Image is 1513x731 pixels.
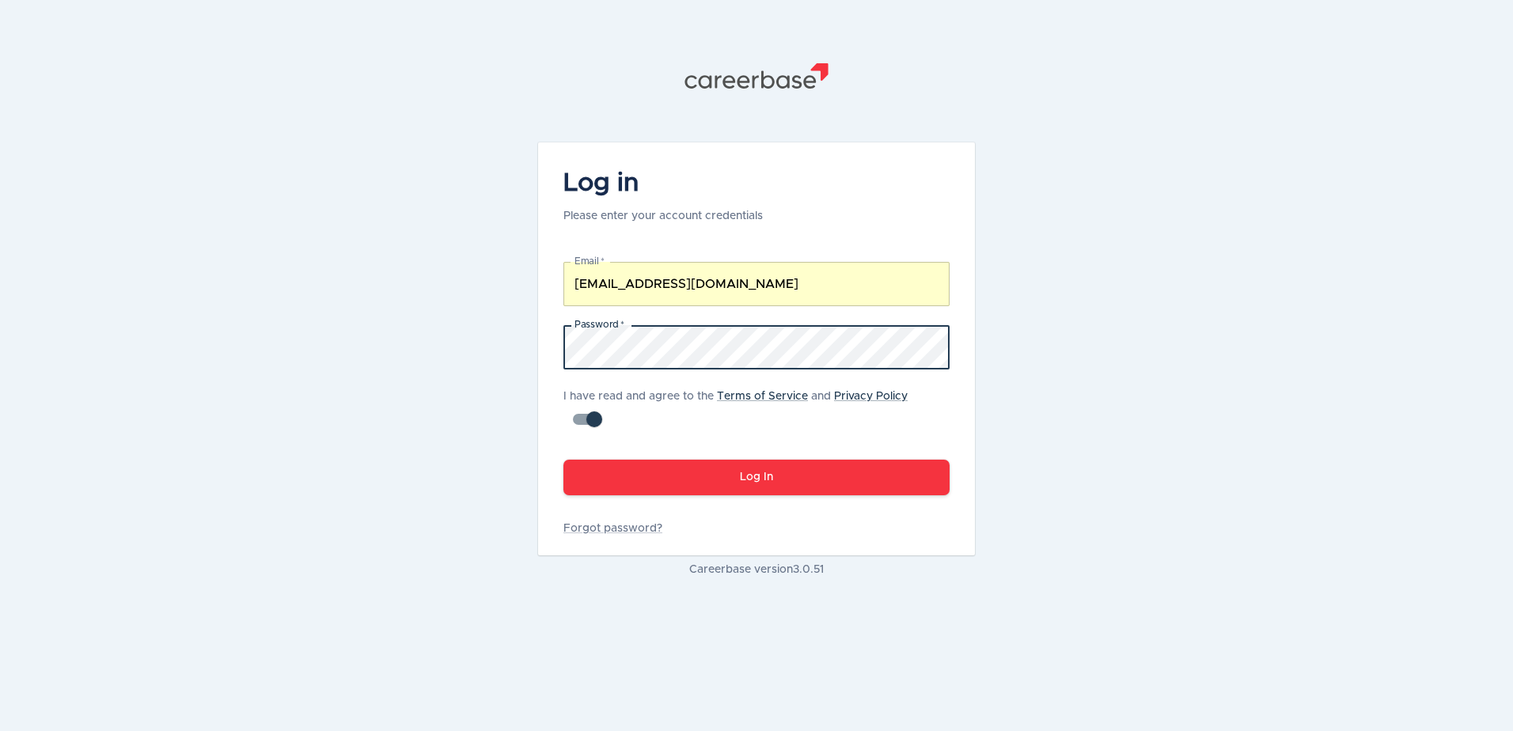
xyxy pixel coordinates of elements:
[834,391,908,402] a: Privacy Policy
[563,460,950,495] button: Log In
[563,388,950,404] p: I have read and agree to the and
[563,168,763,199] h4: Log in
[574,255,605,268] label: Email
[717,391,808,402] a: Terms of Service
[574,318,624,331] label: Password
[563,521,950,536] a: Forgot password?
[563,208,763,224] p: Please enter your account credentials
[538,562,975,578] p: Careerbase version 3.0.51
